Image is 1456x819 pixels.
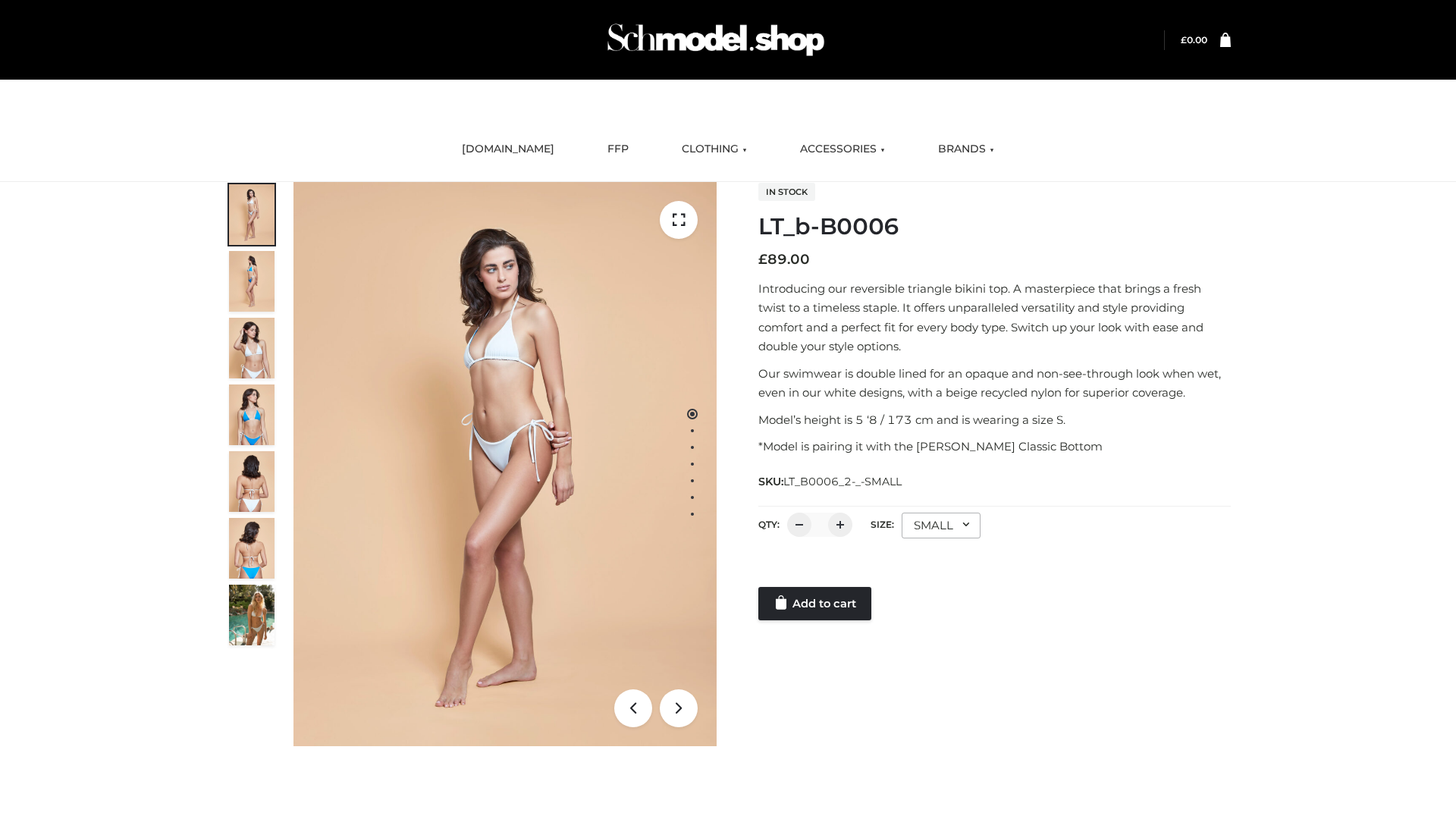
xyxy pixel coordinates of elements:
[902,513,981,538] div: SMALL
[758,587,871,620] a: Add to cart
[758,251,767,268] span: £
[229,518,275,579] img: ArielClassicBikiniTop_CloudNine_AzureSky_OW114ECO_8-scaled.jpg
[758,183,815,201] span: In stock
[789,133,896,166] a: ACCESSORIES
[602,10,830,70] img: Schmodel Admin 964
[758,279,1231,356] p: Introducing our reversible triangle bikini top. A masterpiece that brings a fresh twist to a time...
[293,182,717,746] img: ArielClassicBikiniTop_CloudNine_AzureSky_OW114ECO_1
[758,213,1231,240] h1: LT_b-B0006
[229,451,275,512] img: ArielClassicBikiniTop_CloudNine_AzureSky_OW114ECO_7-scaled.jpg
[758,410,1231,430] p: Model’s height is 5 ‘8 / 173 cm and is wearing a size S.
[758,519,780,530] label: QTY:
[1181,34,1207,45] a: £0.00
[670,133,758,166] a: CLOTHING
[596,133,640,166] a: FFP
[927,133,1006,166] a: BRANDS
[758,251,810,268] bdi: 89.00
[758,364,1231,403] p: Our swimwear is double lined for an opaque and non-see-through look when wet, even in our white d...
[758,472,903,491] span: SKU:
[1181,34,1207,45] bdi: 0.00
[1181,34,1187,45] span: £
[783,475,902,488] span: LT_B0006_2-_-SMALL
[758,437,1231,457] p: *Model is pairing it with the [PERSON_NAME] Classic Bottom
[229,585,275,645] img: Arieltop_CloudNine_AzureSky2.jpg
[229,384,275,445] img: ArielClassicBikiniTop_CloudNine_AzureSky_OW114ECO_4-scaled.jpg
[871,519,894,530] label: Size:
[450,133,566,166] a: [DOMAIN_NAME]
[229,251,275,312] img: ArielClassicBikiniTop_CloudNine_AzureSky_OW114ECO_2-scaled.jpg
[229,184,275,245] img: ArielClassicBikiniTop_CloudNine_AzureSky_OW114ECO_1-scaled.jpg
[229,318,275,378] img: ArielClassicBikiniTop_CloudNine_AzureSky_OW114ECO_3-scaled.jpg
